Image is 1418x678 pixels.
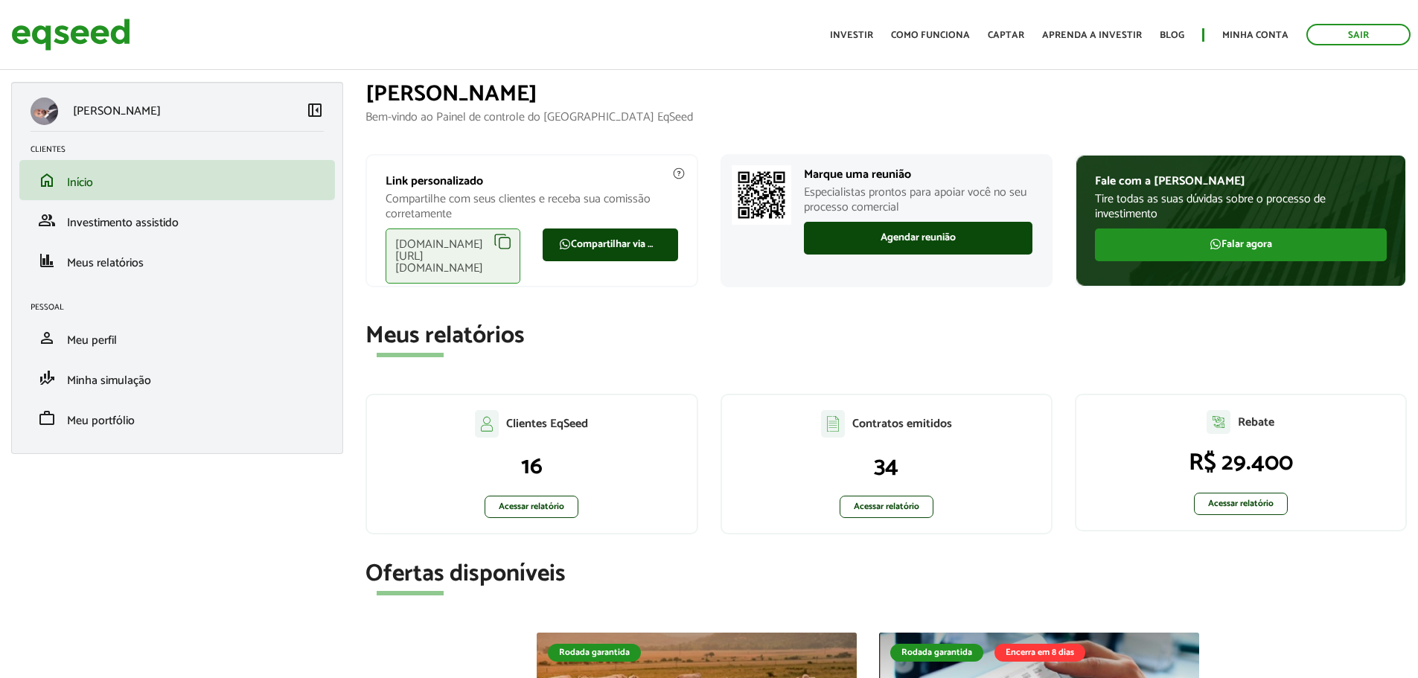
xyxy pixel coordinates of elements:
[386,174,677,188] p: Link personalizado
[1207,410,1230,434] img: agent-relatorio.svg
[67,213,179,233] span: Investimento assistido
[1160,31,1184,40] a: Blog
[38,252,56,269] span: finance
[485,496,578,518] a: Acessar relatório
[19,358,335,398] li: Minha simulação
[67,330,117,351] span: Meu perfil
[11,15,130,54] img: EqSeed
[67,371,151,391] span: Minha simulação
[1042,31,1142,40] a: Aprenda a investir
[1210,238,1221,250] img: FaWhatsapp.svg
[548,644,641,662] div: Rodada garantida
[732,165,791,225] img: Marcar reunião com consultor
[821,410,845,438] img: agent-contratos.svg
[852,417,952,431] p: Contratos emitidos
[31,145,335,154] h2: Clientes
[38,211,56,229] span: group
[306,101,324,122] a: Colapsar menu
[31,369,324,387] a: finance_modeMinha simulação
[988,31,1024,40] a: Captar
[382,452,681,481] p: 16
[994,644,1085,662] div: Encerra em 8 dias
[475,410,499,437] img: agent-clientes.svg
[67,411,135,431] span: Meu portfólio
[31,252,324,269] a: financeMeus relatórios
[365,561,1407,587] h2: Ofertas disponíveis
[365,323,1407,349] h2: Meus relatórios
[506,417,588,431] p: Clientes EqSeed
[386,192,677,220] p: Compartilhe com seus clientes e receba sua comissão corretamente
[67,173,93,193] span: Início
[1095,174,1387,188] p: Fale com a [PERSON_NAME]
[38,171,56,189] span: home
[31,303,335,312] h2: Pessoal
[1306,24,1411,45] a: Sair
[672,167,686,180] img: agent-meulink-info2.svg
[365,110,1407,124] p: Bem-vindo ao Painel de controle do [GEOGRAPHIC_DATA] EqSeed
[67,253,144,273] span: Meus relatórios
[1238,415,1274,429] p: Rebate
[19,200,335,240] li: Investimento assistido
[1222,31,1288,40] a: Minha conta
[19,240,335,281] li: Meus relatórios
[38,369,56,387] span: finance_mode
[1194,493,1288,515] a: Acessar relatório
[1091,449,1390,477] p: R$ 29.400
[840,496,933,518] a: Acessar relatório
[19,318,335,358] li: Meu perfil
[31,211,324,229] a: groupInvestimento assistido
[38,329,56,347] span: person
[38,409,56,427] span: work
[543,228,677,261] a: Compartilhar via WhatsApp
[365,82,1407,106] h1: [PERSON_NAME]
[890,644,983,662] div: Rodada garantida
[1095,228,1387,261] a: Falar agora
[73,104,161,118] p: [PERSON_NAME]
[31,409,324,427] a: workMeu portfólio
[306,101,324,119] span: left_panel_close
[31,329,324,347] a: personMeu perfil
[1095,192,1387,220] p: Tire todas as suas dúvidas sobre o processo de investimento
[19,160,335,200] li: Início
[737,452,1036,481] p: 34
[19,398,335,438] li: Meu portfólio
[804,167,1032,182] p: Marque uma reunião
[804,222,1032,255] a: Agendar reunião
[891,31,970,40] a: Como funciona
[386,228,520,284] div: [DOMAIN_NAME][URL][DOMAIN_NAME]
[804,185,1032,214] p: Especialistas prontos para apoiar você no seu processo comercial
[31,171,324,189] a: homeInício
[559,238,571,250] img: FaWhatsapp.svg
[830,31,873,40] a: Investir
